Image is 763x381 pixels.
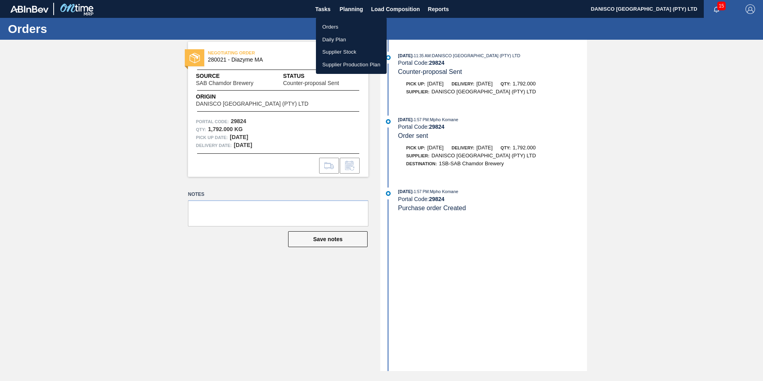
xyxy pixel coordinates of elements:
[316,46,387,58] a: Supplier Stock
[316,58,387,71] a: Supplier Production Plan
[316,21,387,33] a: Orders
[316,33,387,46] a: Daily Plan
